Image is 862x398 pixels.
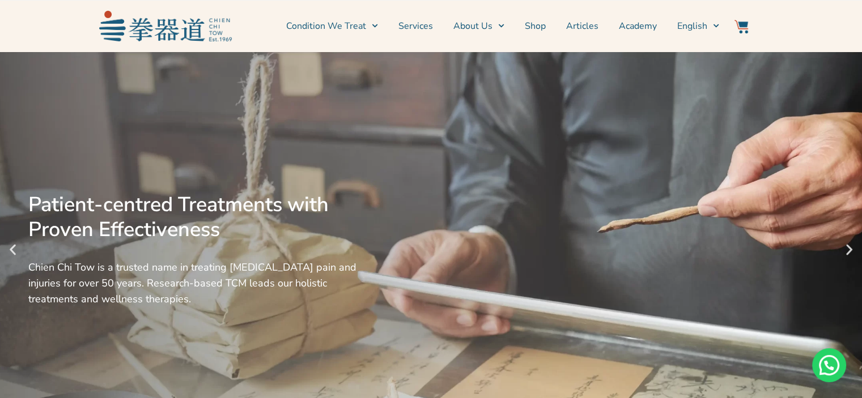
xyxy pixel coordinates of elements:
a: Condition We Treat [286,12,378,40]
a: Services [398,12,433,40]
a: Academy [619,12,657,40]
a: Shop [525,12,546,40]
span: English [677,19,707,33]
a: About Us [453,12,504,40]
nav: Menu [237,12,719,40]
a: Articles [566,12,598,40]
div: Patient-centred Treatments with Proven Effectiveness [28,192,359,242]
img: Website Icon-03 [734,20,748,33]
div: Chien Chi Tow is a trusted name in treating [MEDICAL_DATA] pain and injuries for over 50 years. R... [28,259,359,307]
div: Previous slide [6,243,20,257]
a: English [677,12,719,40]
div: Next slide [842,243,856,257]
